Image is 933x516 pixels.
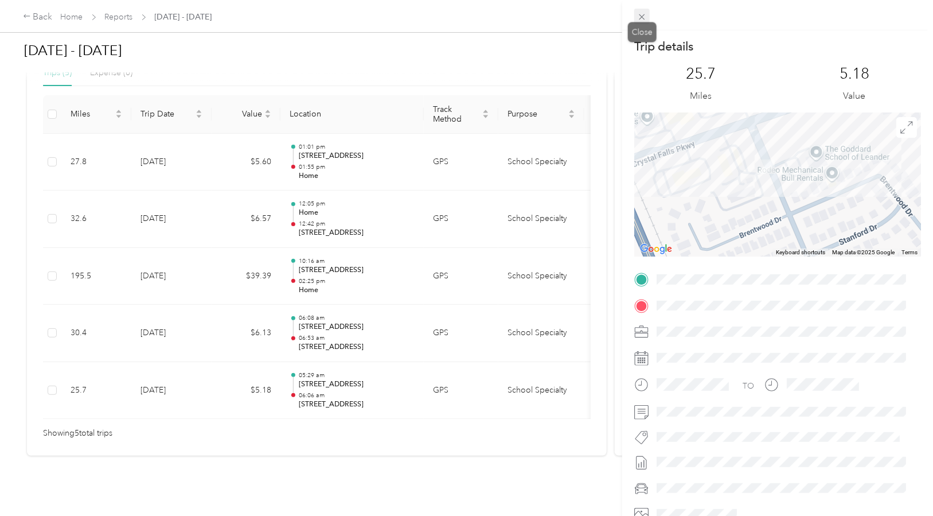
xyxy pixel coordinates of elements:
[840,65,869,83] p: 5.18
[869,452,933,516] iframe: Everlance-gr Chat Button Frame
[843,89,865,103] p: Value
[743,380,754,392] div: TO
[832,249,895,255] span: Map data ©2025 Google
[628,22,657,42] div: Close
[776,249,825,257] button: Keyboard shortcuts
[637,242,675,257] a: Open this area in Google Maps (opens a new window)
[690,89,712,103] p: Miles
[637,242,675,257] img: Google
[634,38,693,55] p: Trip details
[901,249,918,255] a: Terms (opens in new tab)
[686,65,716,83] p: 25.7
